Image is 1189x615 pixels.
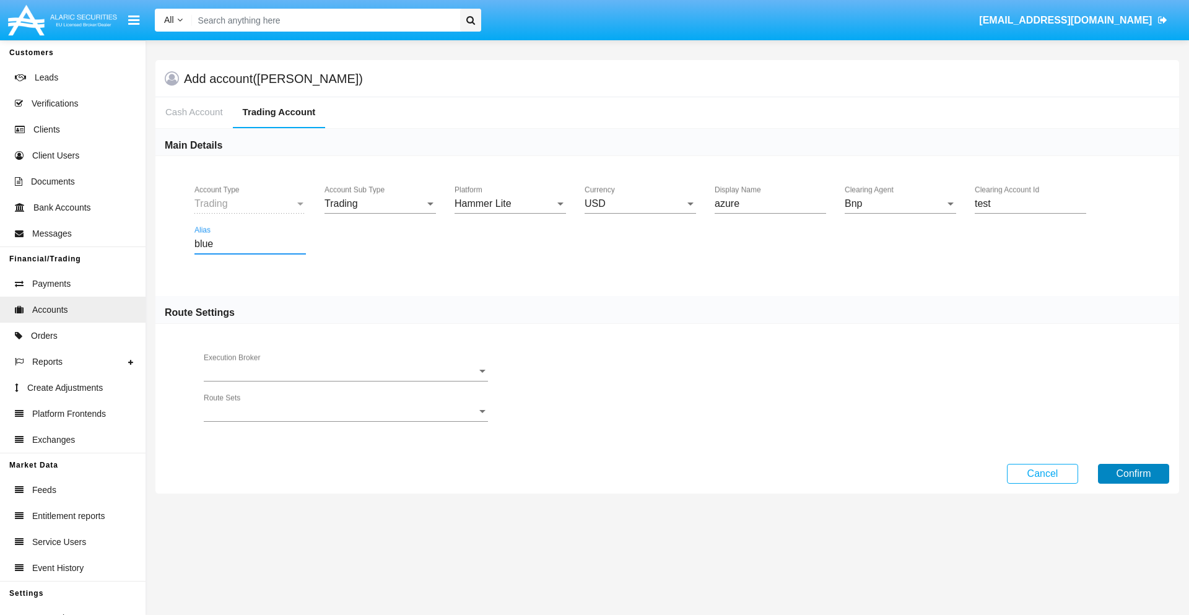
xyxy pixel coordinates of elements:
[979,15,1152,25] span: [EMAIL_ADDRESS][DOMAIN_NAME]
[32,277,71,290] span: Payments
[973,3,1174,38] a: [EMAIL_ADDRESS][DOMAIN_NAME]
[455,198,512,209] span: Hammer Lite
[32,510,105,523] span: Entitlement reports
[164,15,174,25] span: All
[31,175,75,188] span: Documents
[33,201,91,214] span: Bank Accounts
[204,366,477,377] span: Execution Broker
[1098,464,1169,484] button: Confirm
[35,71,58,84] span: Leads
[585,198,606,209] span: USD
[324,198,358,209] span: Trading
[165,306,235,320] h6: Route Settings
[32,536,86,549] span: Service Users
[204,406,477,417] span: Route Sets
[32,434,75,447] span: Exchanges
[32,408,106,421] span: Platform Frontends
[32,227,72,240] span: Messages
[31,329,58,342] span: Orders
[6,2,119,38] img: Logo image
[32,355,63,369] span: Reports
[192,9,456,32] input: Search
[1007,464,1078,484] button: Cancel
[845,198,862,209] span: Bnp
[184,74,363,84] h5: Add account ([PERSON_NAME])
[194,198,228,209] span: Trading
[32,562,84,575] span: Event History
[165,139,222,152] h6: Main Details
[155,14,192,27] a: All
[32,97,78,110] span: Verifications
[33,123,60,136] span: Clients
[27,382,103,395] span: Create Adjustments
[32,149,79,162] span: Client Users
[32,484,56,497] span: Feeds
[32,303,68,316] span: Accounts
